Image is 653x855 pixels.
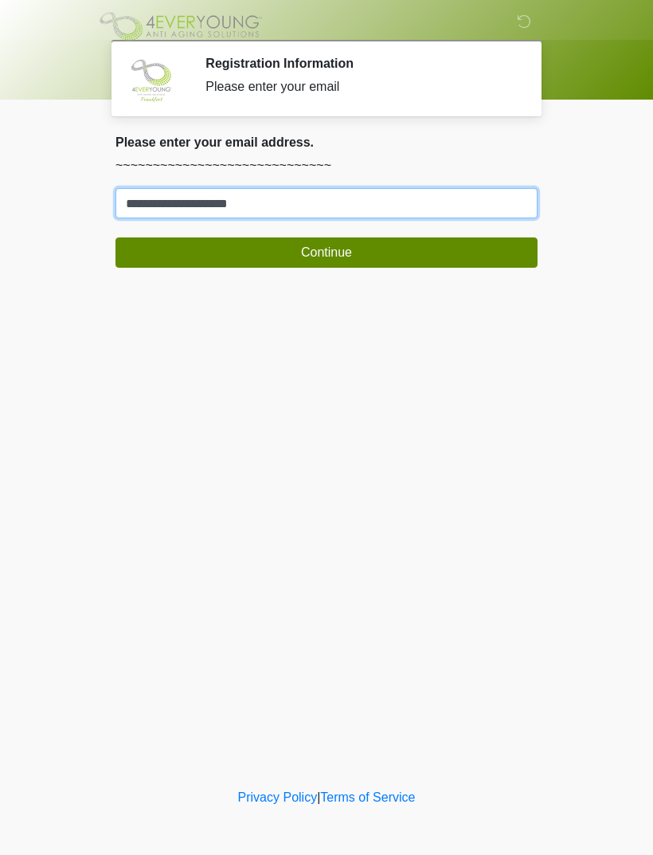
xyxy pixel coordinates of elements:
[115,156,538,175] p: ~~~~~~~~~~~~~~~~~~~~~~~~~~~~~
[238,790,318,804] a: Privacy Policy
[317,790,320,804] a: |
[205,56,514,71] h2: Registration Information
[205,77,514,96] div: Please enter your email
[127,56,175,104] img: Agent Avatar
[320,790,415,804] a: Terms of Service
[115,135,538,150] h2: Please enter your email address.
[100,12,262,41] img: 4Ever Young Frankfort Logo
[115,237,538,268] button: Continue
